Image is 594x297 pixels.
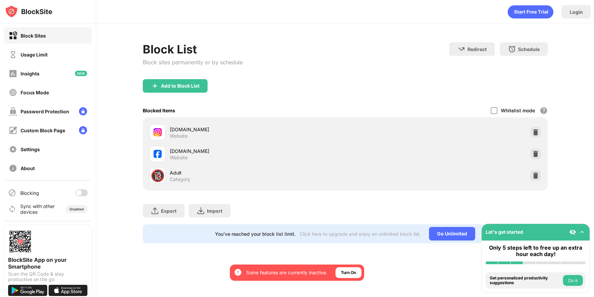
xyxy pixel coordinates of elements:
[246,269,327,276] div: Some features are currently inactive.
[9,88,17,97] img: focus-off.svg
[8,285,47,296] img: get-it-on-google-play.svg
[170,147,345,155] div: [DOMAIN_NAME]
[21,165,35,171] div: About
[9,50,17,59] img: time-usage-off.svg
[341,269,356,276] div: Turn On
[170,155,188,161] div: Website
[79,126,87,134] img: lock-menu.svg
[5,5,52,18] img: logo-blocksite.svg
[20,190,39,196] div: Blocking
[8,256,88,270] div: BlockSite App on your Smartphone
[170,169,345,176] div: Adult
[70,207,84,211] div: Disabled
[486,245,586,257] div: Only 5 steps left to free up an extra hour each day!
[151,169,165,183] div: 🔞
[490,276,561,285] div: Get personalized productivity suggestions
[154,128,162,136] img: favicons
[143,108,175,113] div: Blocked Items
[486,229,523,235] div: Let's get started
[20,203,55,215] div: Sync with other devices
[21,109,69,114] div: Password Protection
[8,271,88,282] div: Scan the QR Code & stay productive on the go
[21,90,49,95] div: Focus Mode
[170,176,190,182] div: Category
[518,46,540,52] div: Schedule
[143,59,243,66] div: Block sites permanently or by schedule
[234,268,242,276] img: error-circle-white.svg
[563,275,583,286] button: Do it
[569,229,576,235] img: eye-not-visible.svg
[215,231,296,237] div: You’ve reached your block list limit.
[429,227,475,241] div: Go Unlimited
[161,208,177,214] div: Export
[9,145,17,154] img: settings-off.svg
[300,231,421,237] div: Click here to upgrade and enjoy an unlimited block list.
[21,33,46,39] div: Block Sites
[508,5,553,19] div: animation
[9,69,17,78] img: insights-off.svg
[21,52,48,58] div: Usage Limit
[467,46,487,52] div: Redirect
[207,208,222,214] div: Import
[9,126,17,135] img: customize-block-page-off.svg
[9,164,17,173] img: about-off.svg
[21,71,39,76] div: Insights
[579,229,586,235] img: omni-setup-toggle.svg
[8,205,16,213] img: sync-icon.svg
[8,229,32,254] img: options-page-qr-code.png
[154,150,162,158] img: favicons
[570,9,583,15] div: Login
[49,285,88,296] img: download-on-the-app-store.svg
[161,83,199,89] div: Add to Block List
[21,128,65,133] div: Custom Block Page
[75,71,87,76] img: new-icon.svg
[170,133,188,139] div: Website
[170,126,345,133] div: [DOMAIN_NAME]
[21,146,40,152] div: Settings
[143,42,243,56] div: Block List
[8,189,16,197] img: blocking-icon.svg
[9,107,17,116] img: password-protection-off.svg
[501,108,535,113] div: Whitelist mode
[9,31,17,40] img: block-on.svg
[79,107,87,115] img: lock-menu.svg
